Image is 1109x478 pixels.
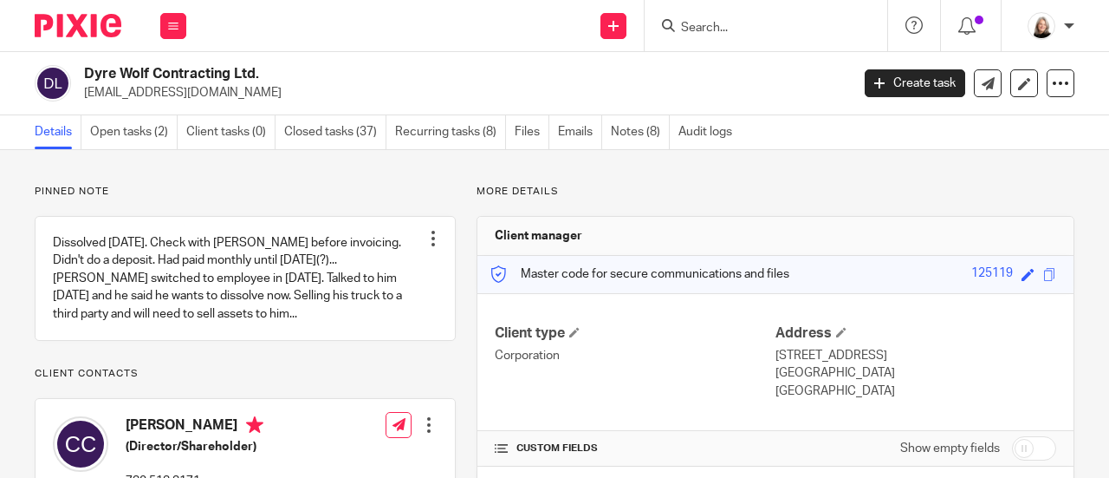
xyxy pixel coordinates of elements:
div: 125119 [971,265,1013,285]
a: Notes (8) [611,115,670,149]
img: svg%3E [53,416,108,472]
a: Edit client [1010,69,1038,97]
p: [GEOGRAPHIC_DATA] [775,383,1056,400]
img: Pixie [35,14,121,37]
p: More details [477,185,1074,199]
i: Primary [246,416,263,434]
span: Copy to clipboard [1043,268,1056,281]
input: Search [679,21,835,36]
p: [GEOGRAPHIC_DATA] [775,364,1056,382]
a: Client tasks (0) [186,115,276,149]
label: Show empty fields [900,440,1000,457]
a: Files [515,115,549,149]
p: [STREET_ADDRESS] [775,347,1056,364]
p: [EMAIL_ADDRESS][DOMAIN_NAME] [84,84,839,101]
h5: (Director/Shareholder) [126,438,323,455]
img: Screenshot%202023-11-02%20134555.png [1028,12,1055,40]
h4: CUSTOM FIELDS [495,442,775,455]
img: svg%3E [35,65,71,101]
a: Open tasks (2) [90,115,178,149]
a: Audit logs [678,115,741,149]
h2: Dyre Wolf Contracting Ltd. [84,65,688,83]
span: Change Client type [569,327,580,337]
p: Client contacts [35,367,456,381]
p: Master code for secure communications and files [490,265,789,283]
p: Pinned note [35,185,456,199]
p: Corporation [495,347,775,364]
a: Emails [558,115,602,149]
h3: Client manager [495,227,582,245]
a: Create task [865,69,965,97]
a: Details [35,115,81,149]
h4: Client type [495,324,775,343]
a: Send new email [974,69,1002,97]
a: Closed tasks (37) [284,115,386,149]
h4: Address [775,324,1056,343]
h4: [PERSON_NAME] [126,416,323,438]
span: Edit code [1021,268,1034,281]
a: Recurring tasks (8) [395,115,506,149]
span: Edit Address [836,327,846,337]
